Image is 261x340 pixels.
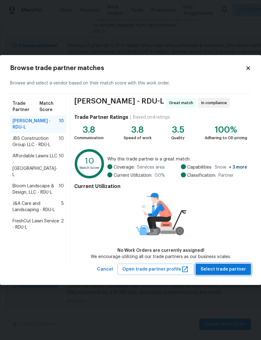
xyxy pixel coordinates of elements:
span: Services area [137,164,165,170]
button: Cancel [95,264,115,275]
span: Trade Partner [13,100,39,113]
span: Bloom Landscape & Design, LLC - RDU-L [13,183,59,195]
div: 100% [205,127,247,133]
span: Coverage: [114,164,135,170]
span: [PERSON_NAME] - RDU-L [13,118,59,130]
text: 10 [85,157,94,165]
span: Why this trade partner is a great match: [107,156,247,162]
span: 10 [59,118,64,130]
span: Cancel [97,266,113,273]
div: Browse and select a vendor based on their match score with this work order. [10,73,251,94]
span: [PERSON_NAME] - RDU-L [74,98,164,108]
div: Adhering to OD pricing [205,135,247,141]
span: Select trade partner [201,266,246,273]
span: Match Score [39,100,64,113]
span: Current Utilization: [114,172,152,179]
span: Snow [215,164,247,170]
div: 3.8 [74,127,104,133]
text: Match Score [79,166,100,169]
span: FreshCut Lawn Service - RDU-L [13,218,61,231]
span: + 3 more [229,165,247,170]
span: 10 [59,153,64,178]
div: 3.5 [171,127,185,133]
span: Capabilities: [187,164,212,170]
span: Partner [218,172,233,179]
span: Classification: [187,172,216,179]
h4: Trade Partner Ratings [74,114,128,120]
h2: Browse trade partner matches [10,65,245,71]
div: 3.8 [124,127,151,133]
button: Select trade partner [196,264,251,275]
span: 10 [59,183,64,195]
div: We encourage utilizing all our trade partners as our business scales. [91,254,231,260]
div: Based on 4 ratings [133,114,170,120]
span: J&A Care and Landscaping - RDU-L [13,200,61,213]
h4: Current Utilization [74,183,247,190]
div: Communication [74,135,104,141]
span: 5 [61,200,64,213]
span: Open trade partner profile [122,266,189,273]
button: Open trade partner profile [117,264,194,275]
div: | [128,114,133,120]
div: Quality [171,135,185,141]
span: Affordable Lawns LLC - [GEOGRAPHIC_DATA]-L [13,153,59,178]
span: Great match [169,100,196,106]
span: JBS Construction Group LLC - RDU-L [13,135,59,148]
span: 0.0 % [155,172,165,179]
span: In compliance [201,100,229,106]
div: Speed of work [124,135,151,141]
span: 2 [61,218,64,231]
div: No Work Orders are currently assigned! [91,247,231,254]
span: 10 [59,135,64,148]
